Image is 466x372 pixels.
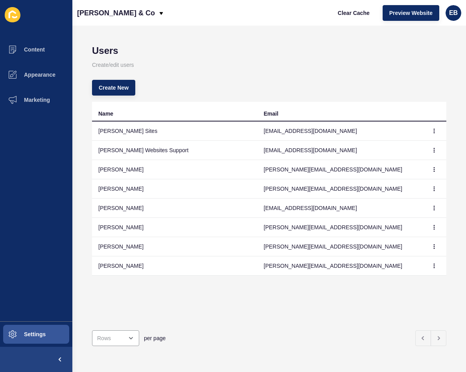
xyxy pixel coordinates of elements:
[258,179,423,199] td: [PERSON_NAME][EMAIL_ADDRESS][DOMAIN_NAME]
[92,122,258,141] td: [PERSON_NAME] Sites
[258,141,423,160] td: [EMAIL_ADDRESS][DOMAIN_NAME]
[258,199,423,218] td: [EMAIL_ADDRESS][DOMAIN_NAME]
[92,80,135,96] button: Create New
[144,334,166,342] span: per page
[389,9,433,17] span: Preview Website
[449,9,458,17] span: EB
[264,110,278,118] div: Email
[92,160,258,179] td: [PERSON_NAME]
[77,3,155,23] p: [PERSON_NAME] & Co
[99,84,129,92] span: Create New
[98,110,113,118] div: Name
[92,179,258,199] td: [PERSON_NAME]
[383,5,439,21] button: Preview Website
[338,9,370,17] span: Clear Cache
[92,56,446,74] p: Create/edit users
[258,237,423,256] td: [PERSON_NAME][EMAIL_ADDRESS][DOMAIN_NAME]
[92,141,258,160] td: [PERSON_NAME] Websites Support
[258,256,423,276] td: [PERSON_NAME][EMAIL_ADDRESS][DOMAIN_NAME]
[258,160,423,179] td: [PERSON_NAME][EMAIL_ADDRESS][DOMAIN_NAME]
[92,256,258,276] td: [PERSON_NAME]
[331,5,376,21] button: Clear Cache
[92,199,258,218] td: [PERSON_NAME]
[92,45,446,56] h1: Users
[92,237,258,256] td: [PERSON_NAME]
[92,330,139,346] div: open menu
[258,122,423,141] td: [EMAIL_ADDRESS][DOMAIN_NAME]
[92,218,258,237] td: [PERSON_NAME]
[258,218,423,237] td: [PERSON_NAME][EMAIL_ADDRESS][DOMAIN_NAME]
